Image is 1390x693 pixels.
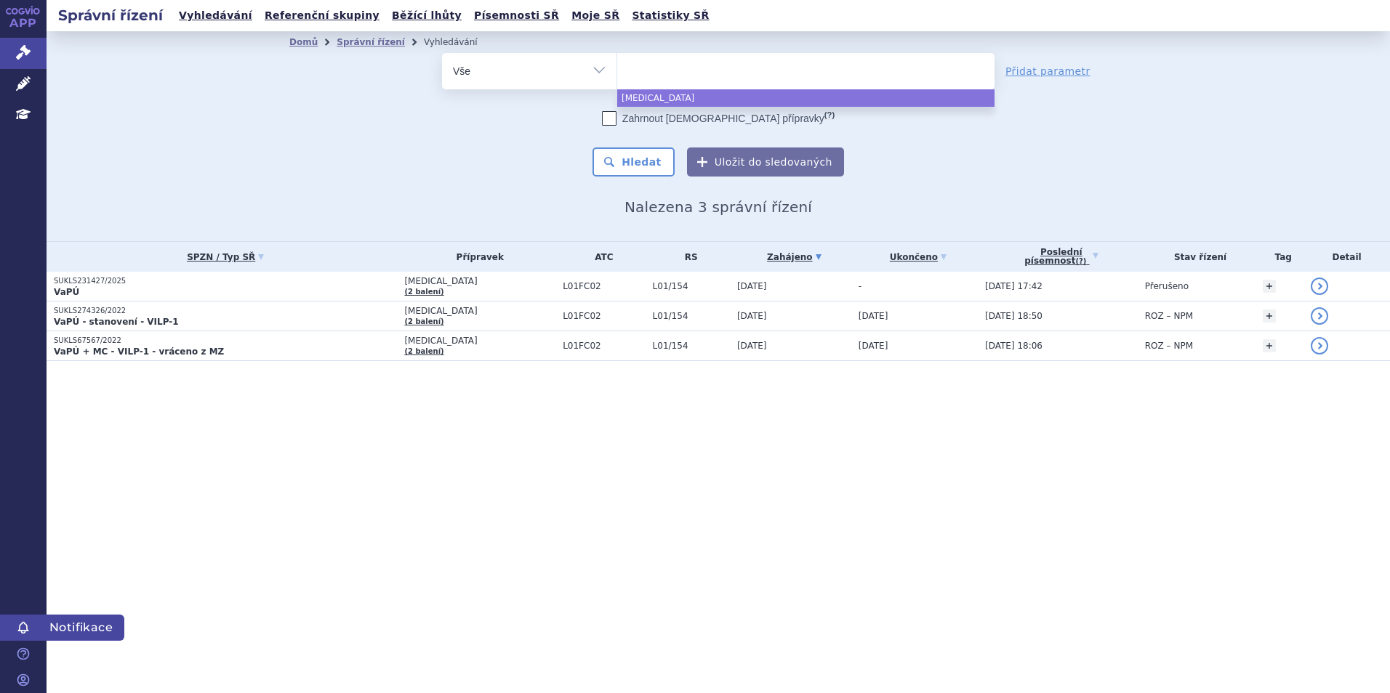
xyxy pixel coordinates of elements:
span: [DATE] 18:50 [985,311,1042,321]
button: Hledat [592,147,675,177]
h2: Správní řízení [47,5,174,25]
th: Tag [1256,242,1303,272]
a: detail [1311,307,1328,325]
th: ATC [555,242,645,272]
span: [MEDICAL_DATA] [404,276,555,286]
a: detail [1311,337,1328,354]
span: L01/154 [653,341,730,351]
span: [MEDICAL_DATA] [404,336,555,346]
abbr: (?) [1075,257,1086,266]
a: Vyhledávání [174,6,257,25]
a: Písemnosti SŘ [470,6,563,25]
li: Vyhledávání [424,31,497,53]
p: SUKLS274326/2022 [54,306,397,316]
span: L01FC02 [563,281,645,291]
a: Zahájeno [737,247,851,267]
span: [DATE] [859,311,888,321]
li: [MEDICAL_DATA] [617,89,995,107]
a: Přidat parametr [1005,64,1090,78]
a: detail [1311,277,1328,295]
a: (2 balení) [404,347,443,355]
strong: VaPÚ + MC - VILP-1 - vráceno z MZ [54,346,224,357]
a: + [1263,309,1276,323]
span: Nalezena 3 správní řízení [624,198,812,216]
a: Poslednípísemnost(?) [985,242,1138,272]
a: Statistiky SŘ [627,6,713,25]
button: Uložit do sledovaných [687,147,844,177]
a: Správní řízení [337,37,405,47]
span: [DATE] 17:42 [985,281,1042,291]
th: Stav řízení [1138,242,1256,272]
a: Ukončeno [859,247,978,267]
a: + [1263,280,1276,293]
a: Referenční skupiny [260,6,384,25]
span: L01/154 [653,311,730,321]
label: Zahrnout [DEMOGRAPHIC_DATA] přípravky [602,111,835,126]
span: Přerušeno [1145,281,1189,291]
span: ROZ – NPM [1145,311,1193,321]
a: (2 balení) [404,288,443,296]
span: [DATE] [737,341,767,351]
th: RS [646,242,730,272]
span: L01/154 [653,281,730,291]
a: SPZN / Typ SŘ [54,247,397,267]
span: [DATE] [859,341,888,351]
a: Domů [289,37,318,47]
th: Detail [1303,242,1390,272]
span: - [859,281,861,291]
span: L01FC02 [563,311,645,321]
span: [DATE] [737,281,767,291]
span: ROZ – NPM [1145,341,1193,351]
a: Běžící lhůty [387,6,466,25]
strong: VaPÚ [54,287,79,297]
span: [DATE] 18:06 [985,341,1042,351]
span: L01FC02 [563,341,645,351]
a: (2 balení) [404,317,443,325]
strong: VaPÚ - stanovení - VILP-1 [54,317,179,327]
span: Notifikace [47,615,124,641]
p: SUKLS231427/2025 [54,276,397,286]
a: + [1263,339,1276,352]
p: SUKLS67567/2022 [54,336,397,346]
span: [DATE] [737,311,767,321]
a: Moje SŘ [567,6,624,25]
span: [MEDICAL_DATA] [404,306,555,316]
abbr: (?) [824,110,835,120]
th: Přípravek [397,242,555,272]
